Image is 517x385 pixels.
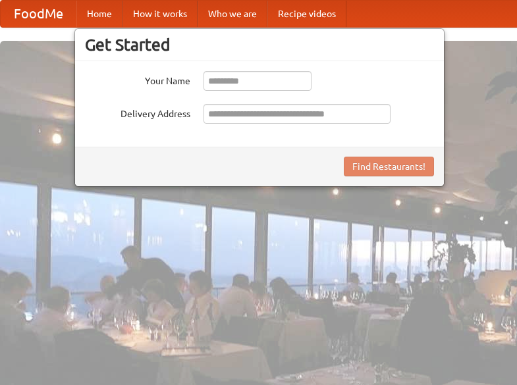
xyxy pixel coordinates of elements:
[344,157,434,176] button: Find Restaurants!
[198,1,267,27] a: Who we are
[267,1,346,27] a: Recipe videos
[1,1,76,27] a: FoodMe
[85,71,190,88] label: Your Name
[85,104,190,120] label: Delivery Address
[85,35,434,55] h3: Get Started
[76,1,122,27] a: Home
[122,1,198,27] a: How it works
